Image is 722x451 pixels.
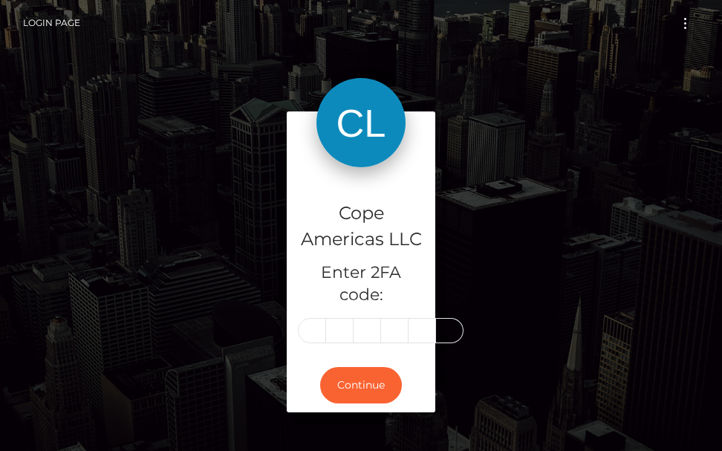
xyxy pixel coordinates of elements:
[671,13,699,33] button: Toggle navigation
[320,367,402,403] button: Continue
[23,7,80,39] a: Login Page
[298,262,424,308] h5: Enter 2FA code:
[298,201,424,253] h4: Cope Americas LLC
[316,78,406,167] img: Cope Americas LLC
